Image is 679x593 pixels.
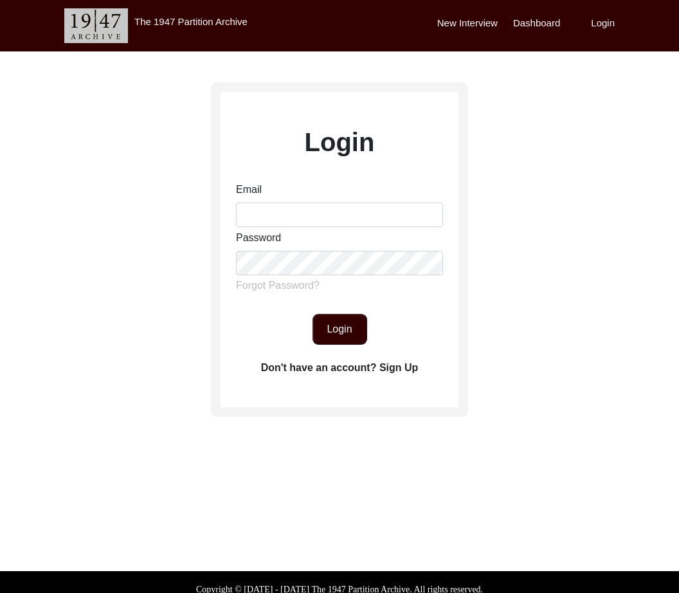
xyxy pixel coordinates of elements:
[261,360,419,376] label: Don't have an account? Sign Up
[513,16,560,31] label: Dashboard
[305,123,375,161] label: Login
[134,16,248,27] label: The 1947 Partition Archive
[312,314,367,345] button: Login
[236,230,281,246] label: Password
[236,278,320,293] label: Forgot Password?
[437,16,498,31] label: New Interview
[236,182,262,197] label: Email
[64,8,128,43] img: header-logo.png
[591,16,615,31] label: Login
